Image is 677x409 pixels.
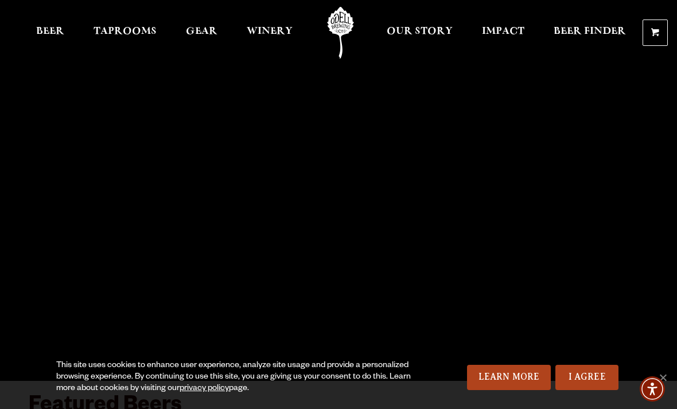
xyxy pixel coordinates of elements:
[319,7,362,59] a: Odell Home
[180,384,229,394] a: privacy policy
[86,7,164,59] a: Taprooms
[379,7,460,59] a: Our Story
[29,7,72,59] a: Beer
[186,27,217,36] span: Gear
[474,7,532,59] a: Impact
[467,365,551,390] a: Learn More
[178,7,225,59] a: Gear
[546,7,633,59] a: Beer Finder
[94,27,157,36] span: Taprooms
[387,27,453,36] span: Our Story
[640,376,665,402] div: Accessibility Menu
[239,7,300,59] a: Winery
[555,365,618,390] a: I Agree
[482,27,524,36] span: Impact
[554,27,626,36] span: Beer Finder
[56,360,428,395] div: This site uses cookies to enhance user experience, analyze site usage and provide a personalized ...
[247,27,293,36] span: Winery
[36,27,64,36] span: Beer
